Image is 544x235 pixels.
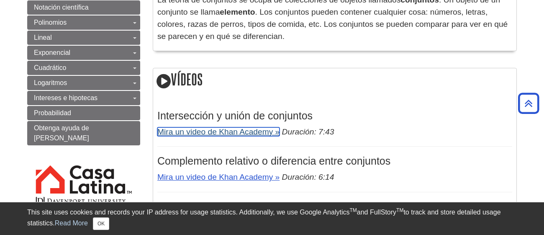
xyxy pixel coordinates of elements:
sup: TM [396,207,403,213]
a: Lineal [27,31,140,45]
h3: Complemento relativo o diferencia entre conjuntos [157,155,512,167]
sup: TM [349,207,357,213]
button: Close [93,217,109,230]
em: Duración: 6:14 [282,173,334,181]
a: Mira un video de Khan Academy » [157,173,280,181]
span: Logaritmos [34,79,67,86]
a: Mira un video de Khan Academy » [157,127,280,136]
span: Intereses e hipotecas [34,94,98,101]
div: This site uses cookies and records your IP address for usage statistics. Additionally, we use Goo... [27,207,517,230]
em: Duración: 7:43 [282,127,334,136]
h3: Intersección y unión de conjuntos [157,110,512,122]
a: Logaritmos [27,76,140,90]
a: Exponencial [27,46,140,60]
a: Obtenga ayuda de [PERSON_NAME] [27,121,140,145]
span: Cuadrático [34,64,66,71]
span: Polinomios [34,19,67,26]
a: Back to Top [515,98,542,109]
span: Notación científica [34,4,89,11]
a: Intereses e hipotecas [27,91,140,105]
h3: Conjunto universal y complemento absoluto [157,201,512,213]
a: Probabilidad [27,106,140,120]
span: Lineal [34,34,52,41]
h2: Vídeos [153,68,516,92]
span: Exponencial [34,49,70,56]
a: Cuadrático [27,61,140,75]
span: Probabilidad [34,109,71,116]
a: Notación científica [27,0,140,15]
a: Polinomios [27,15,140,30]
a: Read More [55,220,88,227]
span: Obtenga ayuda de [PERSON_NAME] [34,124,89,142]
strong: elemento [220,8,255,16]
